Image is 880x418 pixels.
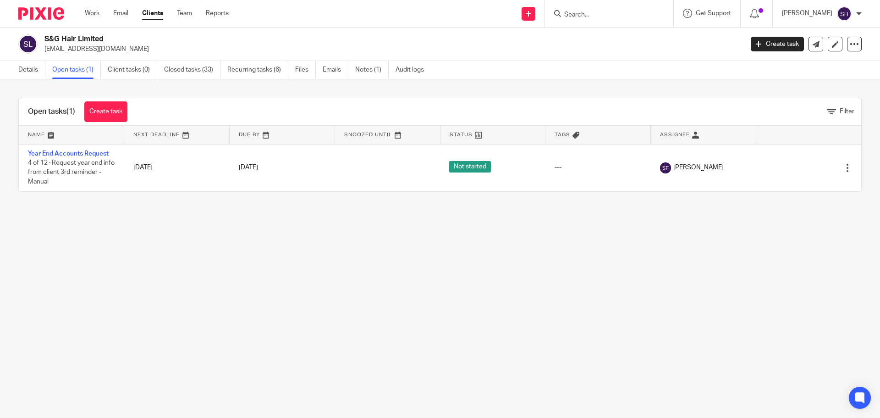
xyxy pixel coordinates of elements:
a: Recurring tasks (6) [227,61,288,79]
p: [EMAIL_ADDRESS][DOMAIN_NAME] [44,45,737,54]
a: Create task [751,37,804,51]
a: Details [18,61,45,79]
a: Emails [323,61,348,79]
h1: Open tasks [28,107,75,117]
span: [DATE] [239,164,258,171]
span: Status [450,132,473,137]
a: Team [177,9,192,18]
span: Not started [449,161,491,173]
a: Open tasks (1) [52,61,101,79]
span: 4 of 12 · Request year end info from client 3rd reminder - Manual [28,160,115,185]
a: Clients [142,9,163,18]
img: svg%3E [660,162,671,173]
a: Files [295,61,316,79]
img: Pixie [18,7,64,20]
span: (1) [66,108,75,115]
div: --- [555,163,642,172]
a: Client tasks (0) [108,61,157,79]
a: Closed tasks (33) [164,61,220,79]
img: svg%3E [837,6,852,21]
a: Email [113,9,128,18]
span: [PERSON_NAME] [673,163,724,172]
a: Year End Accounts Request [28,150,109,157]
span: Snoozed Until [344,132,392,137]
span: Tags [555,132,570,137]
input: Search [563,11,646,19]
a: Reports [206,9,229,18]
a: Audit logs [396,61,431,79]
td: [DATE] [124,144,230,191]
h2: S&G Hair Limited [44,34,599,44]
a: Work [85,9,99,18]
p: [PERSON_NAME] [782,9,832,18]
a: Notes (1) [355,61,389,79]
span: Get Support [696,10,731,17]
img: svg%3E [18,34,38,54]
span: Filter [840,108,854,115]
a: Create task [84,101,127,122]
